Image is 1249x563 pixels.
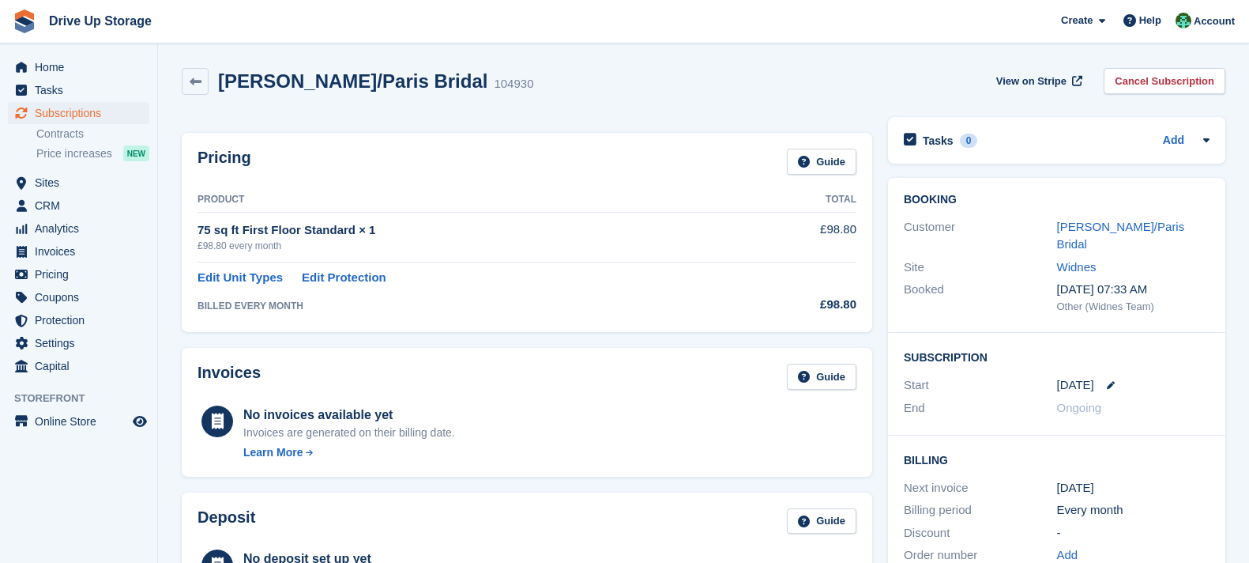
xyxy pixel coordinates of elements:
[198,239,751,253] div: £98.80 every month
[904,349,1209,365] h2: Subscription
[8,172,149,194] a: menu
[35,172,130,194] span: Sites
[904,218,1057,254] div: Customer
[8,195,149,217] a: menu
[302,269,386,287] a: Edit Protection
[904,194,1209,206] h2: Booking
[35,355,130,377] span: Capital
[243,406,455,425] div: No invoices available yet
[494,75,533,93] div: 104930
[1057,299,1210,315] div: Other (Widnes Team)
[904,479,1057,497] div: Next invoice
[8,286,149,308] a: menu
[198,364,261,390] h2: Invoices
[1057,524,1210,542] div: -
[13,9,36,33] img: stora-icon-8386f47178a22dfd0bd8f6a31ec36ba5ce8667c1dd55bd0f319d3a0aa187defe.svg
[35,410,130,433] span: Online Store
[8,240,149,263] a: menu
[14,391,157,406] span: Storefront
[904,452,1209,467] h2: Billing
[43,8,158,34] a: Drive Up Storage
[1163,132,1184,150] a: Add
[35,286,130,308] span: Coupons
[243,444,303,461] div: Learn More
[8,410,149,433] a: menu
[1194,13,1235,29] span: Account
[8,217,149,240] a: menu
[1057,260,1097,274] a: Widnes
[35,217,130,240] span: Analytics
[1057,376,1094,395] time: 2025-10-25 00:00:00 UTC
[198,269,283,287] a: Edit Unit Types
[35,79,130,101] span: Tasks
[8,263,149,285] a: menu
[923,134,954,148] h2: Tasks
[1057,220,1185,251] a: [PERSON_NAME]/Paris Bridal
[8,332,149,354] a: menu
[751,212,856,262] td: £98.80
[787,149,856,175] a: Guide
[904,376,1057,395] div: Start
[996,74,1067,89] span: View on Stripe
[243,425,455,441] div: Invoices are generated on their billing date.
[130,412,149,431] a: Preview store
[35,263,130,285] span: Pricing
[8,355,149,377] a: menu
[904,524,1057,542] div: Discount
[198,221,751,240] div: 75 sq ft First Floor Standard × 1
[8,309,149,331] a: menu
[36,127,149,142] a: Contracts
[8,102,149,124] a: menu
[960,134,978,148] div: 0
[198,508,255,535] h2: Deposit
[1061,13,1093,28] span: Create
[1139,13,1161,28] span: Help
[198,149,251,175] h2: Pricing
[36,145,149,162] a: Price increases NEW
[1057,401,1102,414] span: Ongoing
[1104,68,1225,94] a: Cancel Subscription
[1057,501,1210,520] div: Every month
[35,240,130,263] span: Invoices
[787,364,856,390] a: Guide
[36,146,112,161] span: Price increases
[8,79,149,101] a: menu
[35,309,130,331] span: Protection
[8,56,149,78] a: menu
[990,68,1085,94] a: View on Stripe
[243,444,455,461] a: Learn More
[35,56,130,78] span: Home
[751,187,856,213] th: Total
[1057,281,1210,299] div: [DATE] 07:33 AM
[1057,479,1210,497] div: [DATE]
[123,145,149,161] div: NEW
[198,299,751,313] div: BILLED EVERY MONTH
[904,501,1057,520] div: Billing period
[904,399,1057,418] div: End
[35,332,130,354] span: Settings
[1176,13,1191,28] img: Camille
[35,102,130,124] span: Subscriptions
[904,259,1057,277] div: Site
[198,187,751,213] th: Product
[751,296,856,314] div: £98.80
[218,70,487,92] h2: [PERSON_NAME]/Paris Bridal
[35,195,130,217] span: CRM
[787,508,856,535] a: Guide
[904,281,1057,314] div: Booked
